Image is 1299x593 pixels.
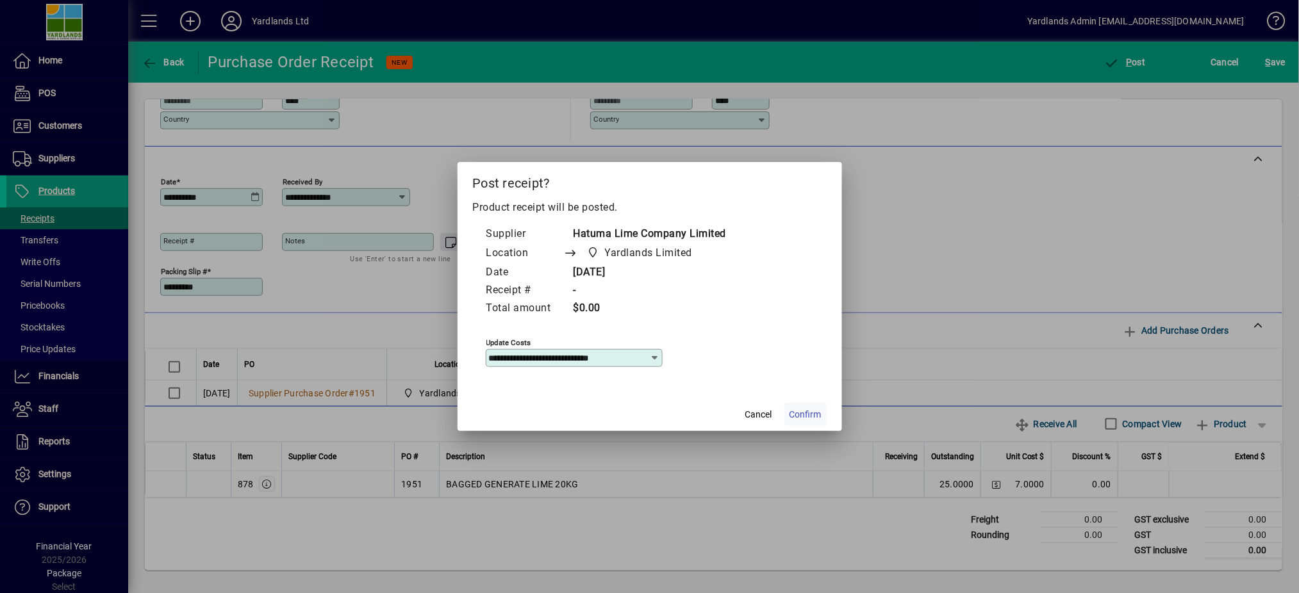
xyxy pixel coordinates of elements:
td: Total amount [486,300,564,318]
td: Supplier [486,225,564,243]
button: Confirm [784,403,827,426]
span: Cancel [745,408,772,421]
td: Hatuma Lime Company Limited [564,225,727,243]
mat-label: Update costs [486,338,531,347]
td: Date [486,264,564,282]
span: Yardlands Limited [584,244,698,262]
button: Cancel [738,403,779,426]
td: Receipt # [486,282,564,300]
td: Location [486,243,564,264]
td: - [564,282,727,300]
td: [DATE] [564,264,727,282]
h2: Post receipt? [458,162,842,199]
p: Product receipt will be posted. [473,200,827,215]
span: Yardlands Limited [605,245,693,261]
span: Confirm [790,408,822,421]
td: $0.00 [564,300,727,318]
